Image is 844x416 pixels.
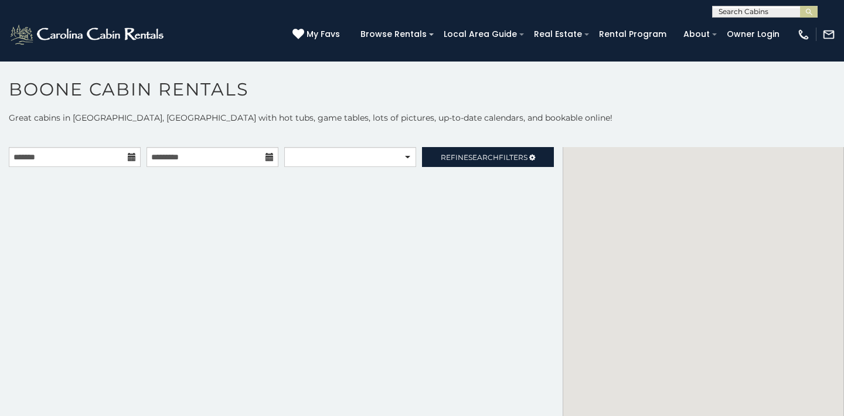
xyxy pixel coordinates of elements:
a: RefineSearchFilters [422,147,554,167]
a: Rental Program [593,25,672,43]
a: My Favs [292,28,343,41]
a: Real Estate [528,25,588,43]
img: phone-regular-white.png [797,28,810,41]
a: About [678,25,716,43]
img: White-1-2.png [9,23,167,46]
img: mail-regular-white.png [822,28,835,41]
span: Search [468,153,499,162]
a: Browse Rentals [355,25,433,43]
span: My Favs [307,28,340,40]
a: Owner Login [721,25,785,43]
span: Refine Filters [441,153,527,162]
a: Local Area Guide [438,25,523,43]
